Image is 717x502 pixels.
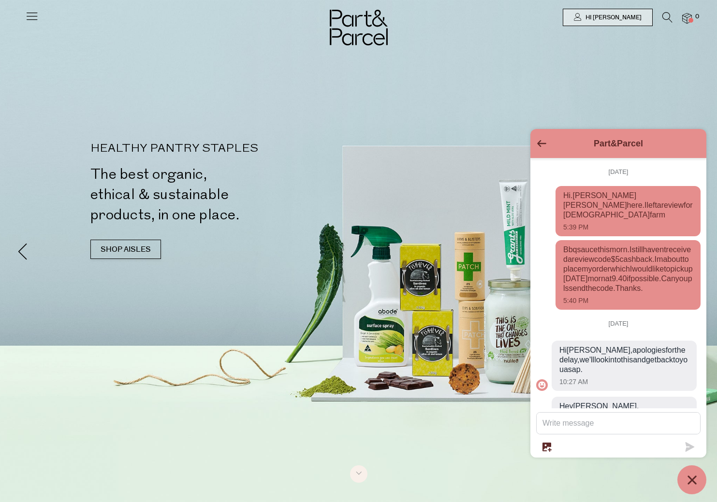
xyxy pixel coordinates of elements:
[693,13,702,21] span: 0
[527,129,709,494] inbox-online-store-chat: Shopify online store chat
[90,143,363,155] p: HEALTHY PANTRY STAPLES
[682,13,692,23] a: 0
[563,9,653,26] a: Hi [PERSON_NAME]
[330,10,388,45] img: Part&Parcel
[90,240,161,259] a: SHOP AISLES
[90,164,363,225] h2: The best organic, ethical & sustainable products, in one place.
[583,14,642,22] span: Hi [PERSON_NAME]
